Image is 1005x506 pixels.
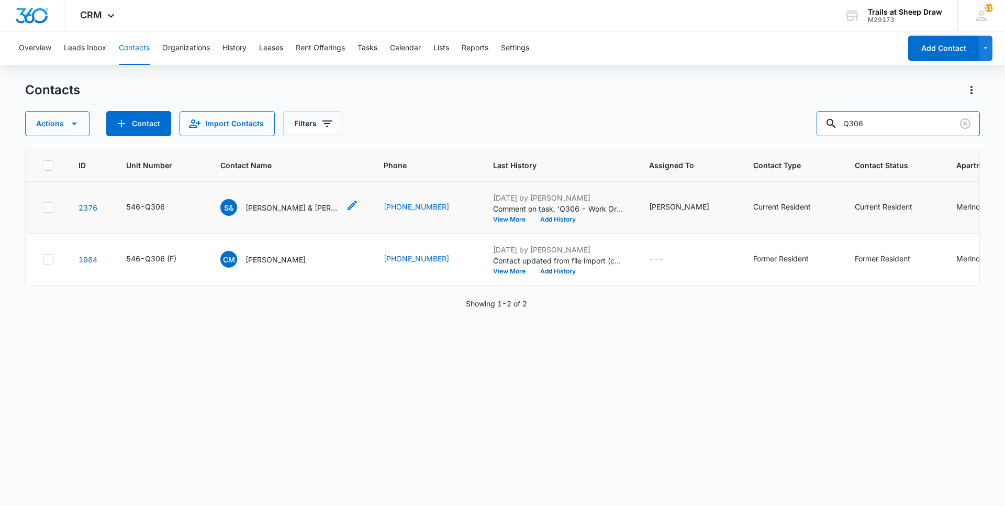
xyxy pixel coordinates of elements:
[753,201,830,214] div: Contact Type - Current Resident - Select to Edit Field
[259,31,283,65] button: Leases
[222,31,247,65] button: History
[384,201,468,214] div: Phone - 608-397-2967 - Select to Edit Field
[384,201,449,212] a: [PHONE_NUMBER]
[19,31,51,65] button: Overview
[963,82,980,98] button: Actions
[855,160,916,171] span: Contact Status
[384,160,453,171] span: Phone
[358,31,377,65] button: Tasks
[493,216,533,223] button: View More
[753,253,809,264] div: Former Resident
[126,253,176,264] div: 546-Q306 (F)
[79,255,97,264] a: Navigate to contact details page for Cassandra Mort
[868,16,942,24] div: account id
[533,268,583,274] button: Add History
[753,253,828,266] div: Contact Type - Former Resident - Select to Edit Field
[957,115,974,132] button: Clear
[493,203,624,214] p: Comment on task, 'Q306 - Work Order ' "Moved the left track more to the left was a little bowed a...
[649,253,682,266] div: Assigned To - - Select to Edit Field
[493,268,533,274] button: View More
[79,160,86,171] span: ID
[25,82,80,98] h1: Contacts
[985,4,993,12] div: notifications count
[493,160,609,171] span: Last History
[985,4,993,12] span: 119
[649,201,728,214] div: Assigned To - Thomas Murphy - Select to Edit Field
[384,253,468,266] div: Phone - 957-965-1164 - Select to Edit Field
[283,111,342,136] button: Filters
[220,251,237,268] span: CM
[80,9,102,20] span: CRM
[126,201,184,214] div: Unit Number - 546-Q306 - Select to Edit Field
[493,244,624,255] p: [DATE] by [PERSON_NAME]
[956,201,999,214] div: Apartment Type - Merino - Select to Edit Field
[245,254,306,265] p: [PERSON_NAME]
[493,192,624,203] p: [DATE] by [PERSON_NAME]
[908,36,979,61] button: Add Contact
[868,8,942,16] div: account name
[126,160,195,171] span: Unit Number
[220,199,359,216] div: Contact Name - Stacy & Jamie Hanson - Select to Edit Field
[855,201,912,212] div: Current Resident
[501,31,529,65] button: Settings
[245,202,340,213] p: [PERSON_NAME] & [PERSON_NAME]
[126,253,195,266] div: Unit Number - 546-Q306 (F) - Select to Edit Field
[817,111,980,136] input: Search Contacts
[162,31,210,65] button: Organizations
[533,216,583,223] button: Add History
[753,160,814,171] span: Contact Type
[855,201,931,214] div: Contact Status - Current Resident - Select to Edit Field
[433,31,449,65] button: Lists
[649,160,713,171] span: Assigned To
[106,111,171,136] button: Add Contact
[126,201,165,212] div: 546-Q306
[462,31,488,65] button: Reports
[384,253,449,264] a: [PHONE_NUMBER]
[296,31,345,65] button: Rent Offerings
[25,111,90,136] button: Actions
[220,251,325,268] div: Contact Name - Cassandra Mort - Select to Edit Field
[64,31,106,65] button: Leads Inbox
[956,201,980,212] div: Merino
[119,31,150,65] button: Contacts
[79,203,97,212] a: Navigate to contact details page for Stacy & Jamie Hanson
[493,255,624,266] p: Contact updated from file import (contacts-20231023195256.csv): --
[855,253,929,266] div: Contact Status - Former Resident - Select to Edit Field
[855,253,910,264] div: Former Resident
[649,201,709,212] div: [PERSON_NAME]
[390,31,421,65] button: Calendar
[180,111,275,136] button: Import Contacts
[220,160,343,171] span: Contact Name
[753,201,811,212] div: Current Resident
[956,253,980,264] div: Merino
[956,253,999,266] div: Apartment Type - Merino - Select to Edit Field
[649,253,663,266] div: ---
[220,199,237,216] span: S&
[466,298,527,309] p: Showing 1-2 of 2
